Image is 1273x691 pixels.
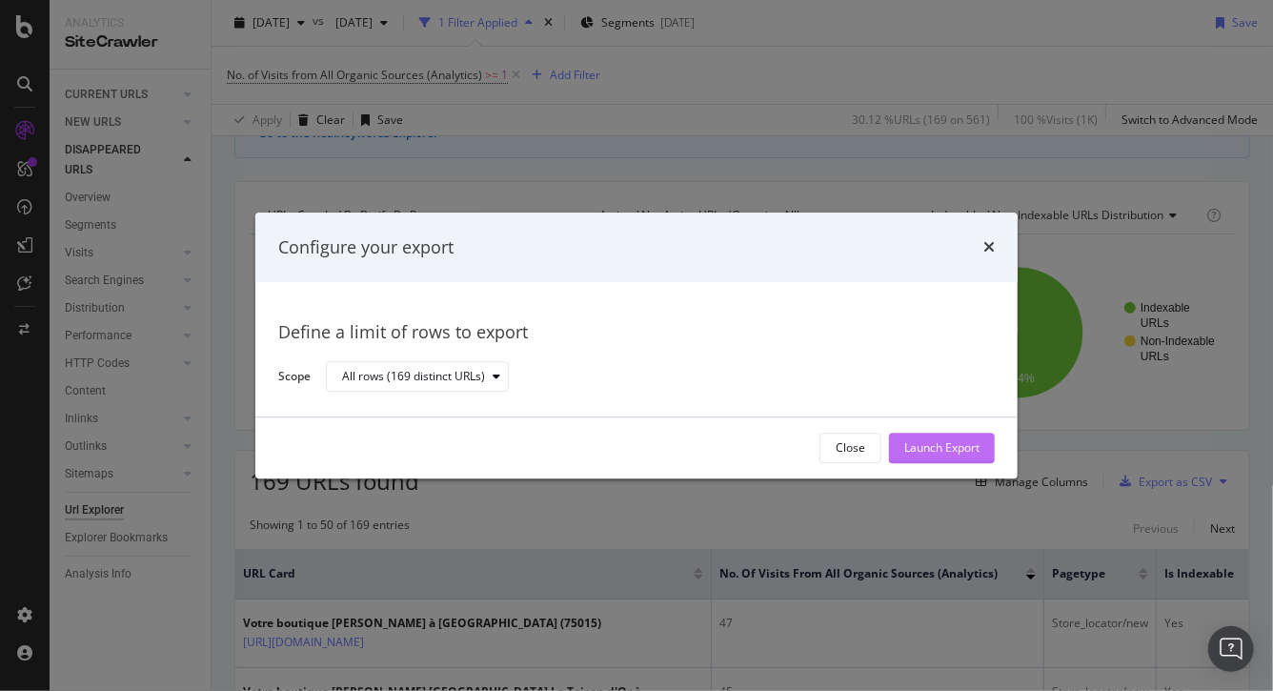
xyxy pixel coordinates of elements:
label: Scope [278,368,311,389]
div: Configure your export [278,235,454,260]
button: Close [819,433,881,463]
div: Define a limit of rows to export [278,321,995,346]
button: Launch Export [889,433,995,463]
div: times [983,235,995,260]
button: All rows (169 distinct URLs) [326,362,509,393]
div: modal [255,213,1018,478]
div: Open Intercom Messenger [1208,626,1254,672]
div: Launch Export [904,440,980,457]
div: Close [836,440,865,457]
div: All rows (169 distinct URLs) [342,372,485,383]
